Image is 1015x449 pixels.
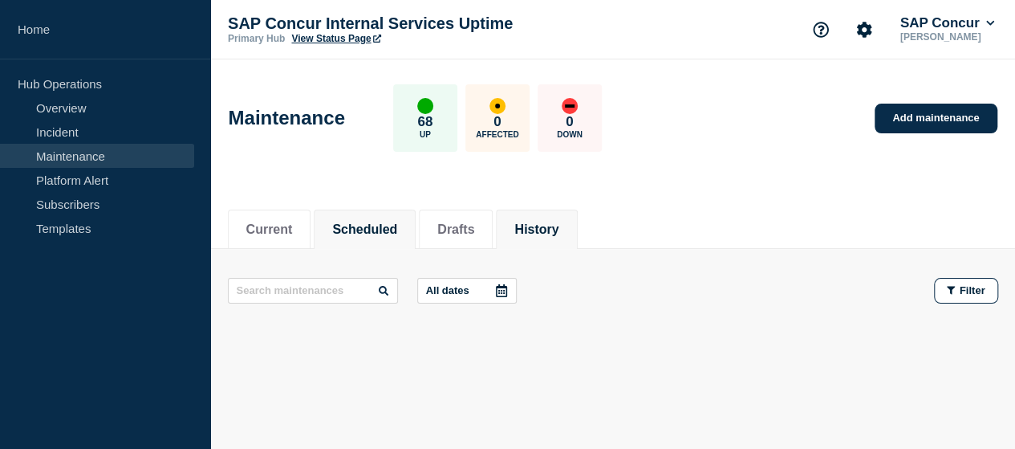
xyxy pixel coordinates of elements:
h1: Maintenance [229,107,345,129]
button: Current [246,222,293,237]
p: Affected [476,130,518,139]
div: affected [489,98,505,114]
div: down [562,98,578,114]
p: [PERSON_NAME] [897,31,997,43]
span: Filter [960,284,985,296]
p: 68 [417,114,432,130]
button: Filter [934,278,998,304]
button: History [514,222,558,237]
div: up [417,98,433,114]
p: 0 [566,114,573,130]
p: All dates [426,284,469,296]
a: View Status Page [291,33,380,44]
p: Down [557,130,583,139]
p: Primary Hub [228,33,285,44]
button: Scheduled [332,222,397,237]
button: Account settings [847,13,881,47]
button: Support [804,13,838,47]
button: SAP Concur [897,15,997,31]
button: Drafts [437,222,474,237]
button: All dates [417,278,517,304]
p: 0 [493,114,501,130]
input: Search maintenances [228,278,398,304]
p: SAP Concur Internal Services Uptime [228,14,549,33]
a: Add maintenance [875,104,997,133]
p: Up [420,130,431,139]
